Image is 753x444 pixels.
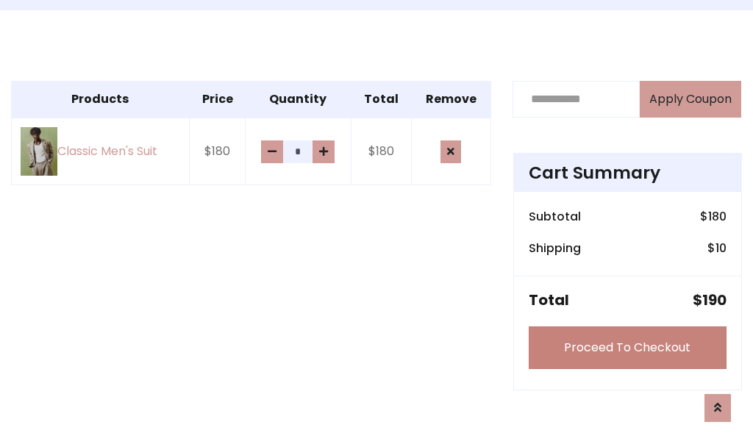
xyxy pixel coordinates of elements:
th: Total [351,81,411,118]
a: Classic Men's Suit [21,127,180,176]
span: 10 [715,240,727,257]
h4: Cart Summary [529,162,727,183]
span: 190 [702,290,727,310]
h6: $ [700,210,727,223]
button: Apply Coupon [640,81,741,118]
th: Price [189,81,246,118]
h6: Subtotal [529,210,581,223]
a: Proceed To Checkout [529,326,727,369]
td: $180 [189,118,246,185]
th: Products [12,81,190,118]
h5: $ [693,291,727,309]
td: $180 [351,118,411,185]
h6: $ [707,241,727,255]
h5: Total [529,291,569,309]
h6: Shipping [529,241,581,255]
span: 180 [708,208,727,225]
th: Remove [411,81,490,118]
th: Quantity [246,81,351,118]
